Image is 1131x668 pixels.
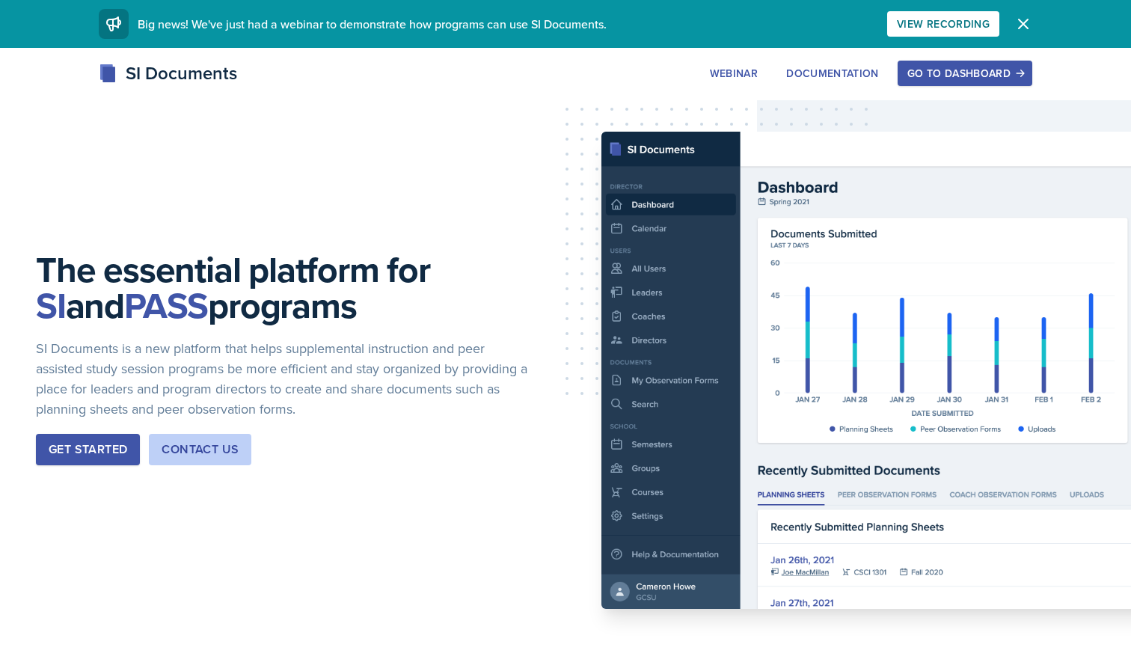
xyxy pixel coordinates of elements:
div: Webinar [710,67,758,79]
button: Webinar [700,61,767,86]
button: Get Started [36,434,140,465]
div: View Recording [897,18,990,30]
div: Contact Us [162,441,239,459]
div: Get Started [49,441,127,459]
span: Big news! We've just had a webinar to demonstrate how programs can use SI Documents. [138,16,607,32]
button: View Recording [887,11,999,37]
button: Contact Us [149,434,251,465]
button: Go to Dashboard [898,61,1032,86]
div: SI Documents [99,60,237,87]
div: Documentation [786,67,879,79]
button: Documentation [776,61,889,86]
div: Go to Dashboard [907,67,1023,79]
